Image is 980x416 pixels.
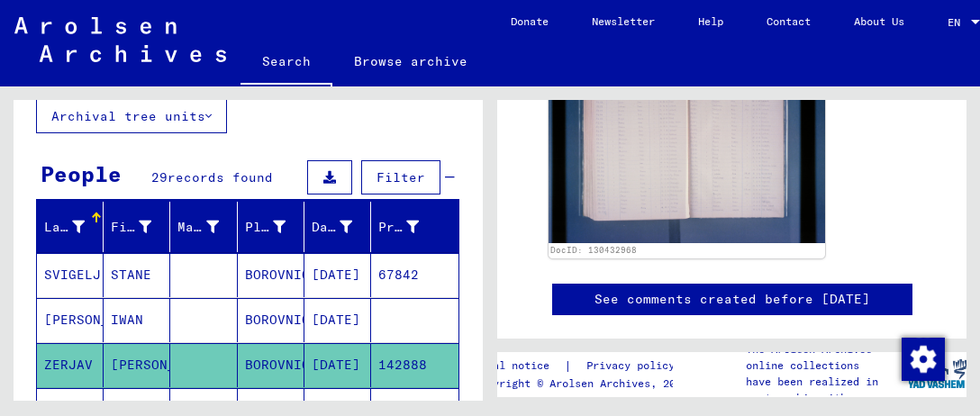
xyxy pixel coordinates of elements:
[104,343,170,387] mat-cell: [PERSON_NAME]
[170,202,237,252] mat-header-cell: Maiden Name
[312,213,375,241] div: Date of Birth
[361,160,440,194] button: Filter
[37,298,104,342] mat-cell: [PERSON_NAME]
[371,343,458,387] mat-cell: 142888
[378,213,441,241] div: Prisoner #
[104,202,170,252] mat-header-cell: First Name
[44,213,107,241] div: Last Name
[238,298,304,342] mat-cell: BOROVNICA
[746,341,908,374] p: The Arolsen Archives online collections
[378,218,419,237] div: Prisoner #
[104,253,170,297] mat-cell: STANE
[746,374,908,406] p: have been realized in partnership with
[304,202,371,252] mat-header-cell: Date of Birth
[104,298,170,342] mat-cell: IWAN
[549,59,825,243] img: 001.jpg
[474,375,696,392] p: Copyright © Arolsen Archives, 2021
[238,343,304,387] mat-cell: BOROVNICA
[474,357,696,375] div: |
[304,253,371,297] mat-cell: [DATE]
[238,202,304,252] mat-header-cell: Place of Birth
[377,169,425,185] span: Filter
[177,213,240,241] div: Maiden Name
[177,218,218,237] div: Maiden Name
[37,343,104,387] mat-cell: ZERJAV
[111,218,151,237] div: First Name
[240,40,332,86] a: Search
[245,213,308,241] div: Place of Birth
[44,218,85,237] div: Last Name
[37,202,104,252] mat-header-cell: Last Name
[245,218,286,237] div: Place of Birth
[550,245,637,255] a: DocID: 130432968
[37,253,104,297] mat-cell: SVIGELJ
[371,253,458,297] mat-cell: 67842
[14,17,226,62] img: Arolsen_neg.svg
[238,253,304,297] mat-cell: BOROVNICA
[371,202,458,252] mat-header-cell: Prisoner #
[304,343,371,387] mat-cell: [DATE]
[474,357,564,375] a: Legal notice
[36,99,227,133] button: Archival tree units
[312,218,352,237] div: Date of Birth
[111,213,174,241] div: First Name
[572,357,696,375] a: Privacy policy
[594,290,870,309] a: See comments created before [DATE]
[41,158,122,190] div: People
[168,169,273,185] span: records found
[332,40,489,83] a: Browse archive
[304,298,371,342] mat-cell: [DATE]
[948,16,967,29] span: EN
[151,169,168,185] span: 29
[902,338,945,381] img: Change consent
